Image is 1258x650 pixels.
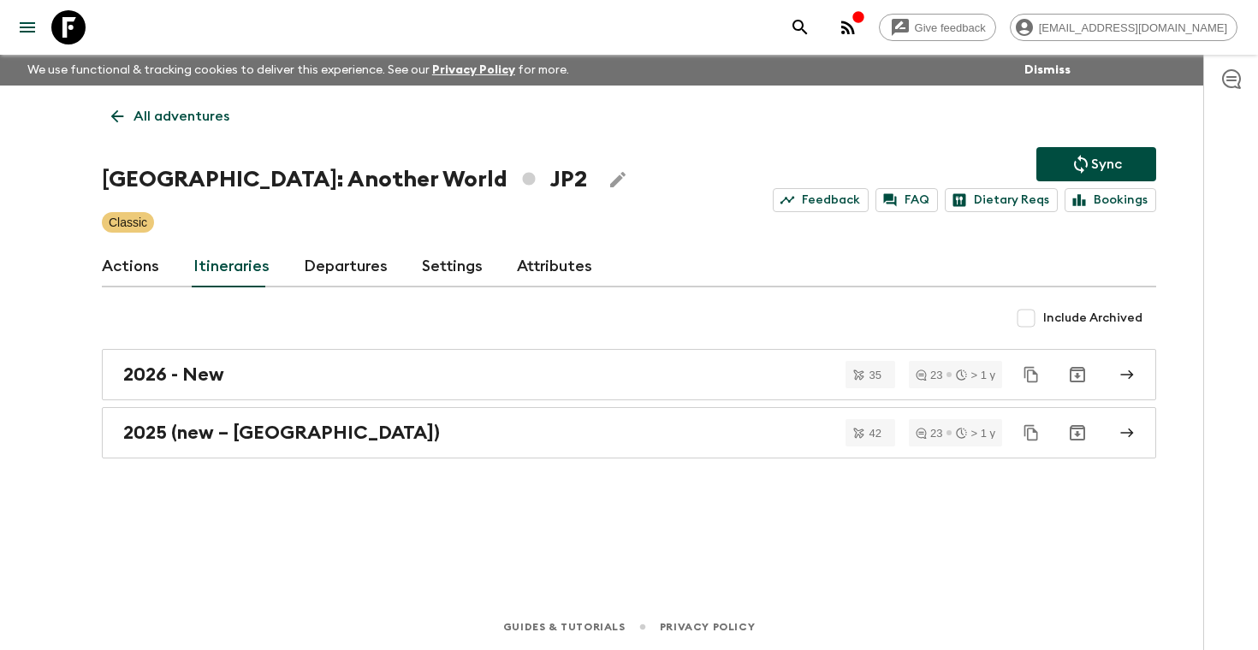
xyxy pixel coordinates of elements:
button: Archive [1060,416,1095,450]
h2: 2026 - New [123,363,224,386]
button: Dismiss [1020,58,1075,82]
h1: [GEOGRAPHIC_DATA]: Another World JP2 [102,162,587,197]
button: Edit Adventure Title [601,162,635,197]
a: Give feedback [879,14,996,41]
h2: 2025 (new – [GEOGRAPHIC_DATA]) [123,422,440,444]
button: Duplicate [1016,359,1047,390]
div: > 1 y [956,428,995,439]
a: Itineraries [193,246,270,287]
a: FAQ [875,188,938,212]
a: Departures [304,246,388,287]
span: Give feedback [905,21,995,34]
a: Bookings [1065,188,1156,212]
a: 2025 (new – [GEOGRAPHIC_DATA]) [102,407,1156,458]
button: search adventures [783,10,817,44]
a: Privacy Policy [660,617,755,636]
p: Classic [109,214,147,231]
a: Guides & Tutorials [503,617,626,636]
div: 23 [916,369,942,381]
button: Duplicate [1016,417,1047,448]
a: Dietary Reqs [945,188,1058,212]
a: Actions [102,246,159,287]
span: Include Archived [1043,310,1142,327]
a: Settings [422,246,483,287]
a: Privacy Policy [432,64,515,76]
button: Sync adventure departures to the booking engine [1036,147,1156,181]
span: 35 [859,369,892,381]
button: menu [10,10,45,44]
span: 42 [859,428,892,439]
a: All adventures [102,99,239,133]
div: > 1 y [956,369,995,381]
p: Sync [1091,154,1122,174]
a: Attributes [517,246,592,287]
div: [EMAIL_ADDRESS][DOMAIN_NAME] [1010,14,1237,41]
button: Archive [1060,357,1095,392]
span: [EMAIL_ADDRESS][DOMAIN_NAME] [1030,21,1237,34]
div: 23 [916,428,942,439]
a: Feedback [773,188,869,212]
p: All adventures [134,106,229,127]
a: 2026 - New [102,349,1156,400]
p: We use functional & tracking cookies to deliver this experience. See our for more. [21,55,576,86]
